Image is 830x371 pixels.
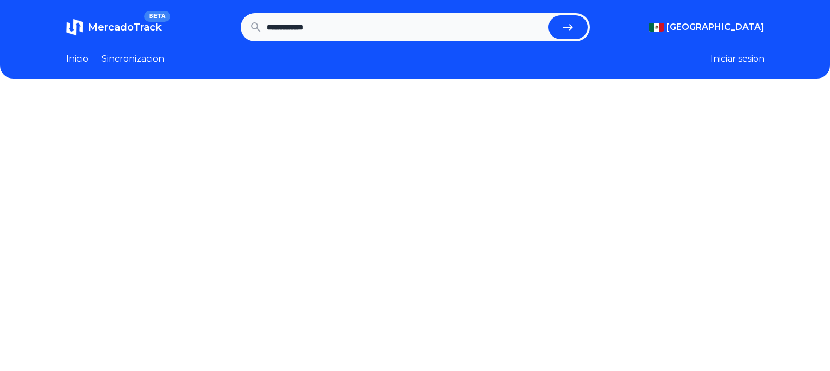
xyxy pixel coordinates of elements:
[66,19,83,36] img: MercadoTrack
[710,52,765,65] button: Iniciar sesion
[144,11,170,22] span: BETA
[88,21,162,33] span: MercadoTrack
[101,52,164,65] a: Sincronizacion
[666,21,765,34] span: [GEOGRAPHIC_DATA]
[66,19,162,36] a: MercadoTrackBETA
[649,21,765,34] button: [GEOGRAPHIC_DATA]
[649,23,664,32] img: Mexico
[66,52,88,65] a: Inicio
